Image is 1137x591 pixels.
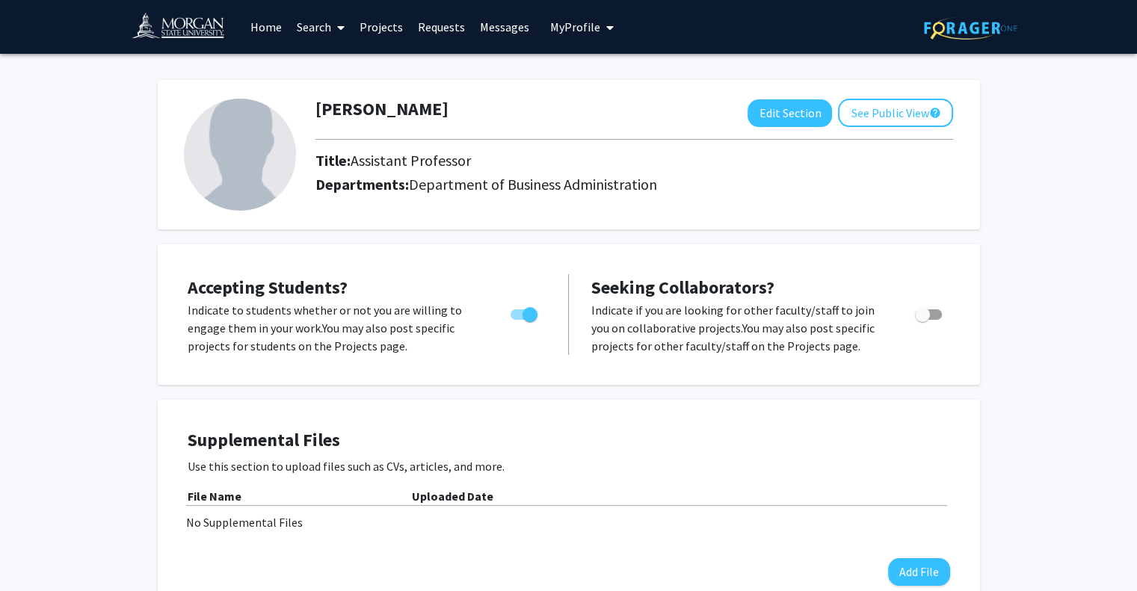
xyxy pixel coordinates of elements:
[838,99,953,127] button: See Public View
[909,301,950,324] div: Toggle
[188,301,482,355] p: Indicate to students whether or not you are willing to engage them in your work. You may also pos...
[188,430,950,451] h4: Supplemental Files
[928,104,940,122] mat-icon: help
[591,276,774,299] span: Seeking Collaborators?
[888,558,950,586] button: Add File
[550,19,600,34] span: My Profile
[304,176,964,194] h2: Departments:
[188,457,950,475] p: Use this section to upload files such as CVs, articles, and more.
[409,175,657,194] span: Department of Business Administration
[315,152,471,170] h2: Title:
[289,1,352,53] a: Search
[505,301,546,324] div: Toggle
[924,16,1017,40] img: ForagerOne Logo
[186,513,952,531] div: No Supplemental Files
[188,489,241,504] b: File Name
[351,151,471,170] span: Assistant Professor
[132,12,238,46] img: Morgan State University Logo
[410,1,472,53] a: Requests
[412,489,493,504] b: Uploaded Date
[748,99,832,127] button: Edit Section
[315,99,449,120] h1: [PERSON_NAME]
[352,1,410,53] a: Projects
[11,524,64,580] iframe: Chat
[184,99,296,211] img: Profile Picture
[472,1,537,53] a: Messages
[243,1,289,53] a: Home
[591,301,887,355] p: Indicate if you are looking for other faculty/staff to join you on collaborative projects. You ma...
[188,276,348,299] span: Accepting Students?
